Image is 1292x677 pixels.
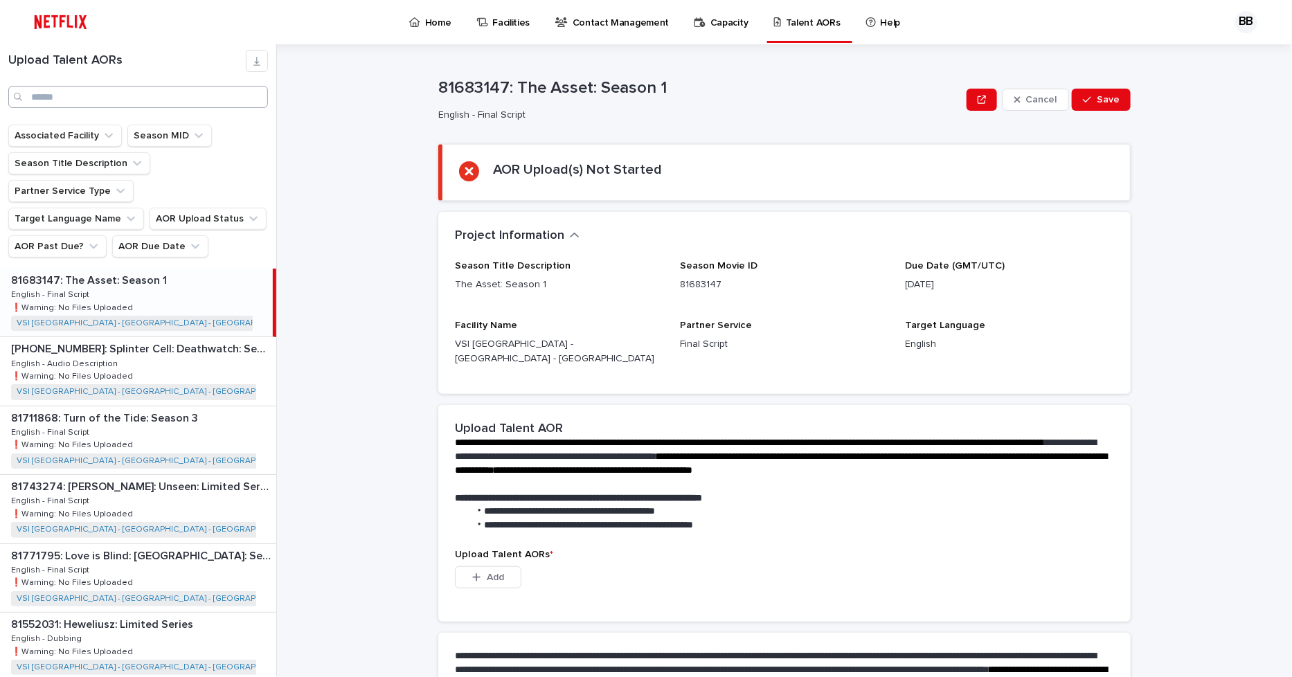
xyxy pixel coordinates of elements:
p: Final Script [680,337,888,352]
p: English [906,337,1114,352]
p: ❗️Warning: No Files Uploaded [11,644,136,657]
p: English - Final Script [11,563,92,575]
span: Partner Service [680,321,752,330]
a: VSI [GEOGRAPHIC_DATA] - [GEOGRAPHIC_DATA] - [GEOGRAPHIC_DATA] [17,594,297,604]
button: AOR Upload Status [150,208,267,230]
p: [PHONE_NUMBER]: Splinter Cell: Deathwatch: Season 1 [11,340,273,356]
img: ifQbXi3ZQGMSEF7WDB7W [28,8,93,36]
p: 81743274: Alejandro Sanz: Unseen: Limited Series [11,478,273,494]
p: English - Final Script [11,494,92,506]
a: VSI [GEOGRAPHIC_DATA] - [GEOGRAPHIC_DATA] - [GEOGRAPHIC_DATA] [17,318,297,328]
p: 81683147 [680,278,888,292]
p: ❗️Warning: No Files Uploaded [11,507,136,519]
p: 81711868: Turn of the Tide: Season 3 [11,409,201,425]
span: Due Date (GMT/UTC) [906,261,1005,271]
a: VSI [GEOGRAPHIC_DATA] - [GEOGRAPHIC_DATA] - [GEOGRAPHIC_DATA] [17,456,297,466]
p: English - Audio Description [11,356,120,369]
span: Add [487,572,504,582]
p: 81771795: Love is Blind: [GEOGRAPHIC_DATA]: Season 1 [11,547,273,563]
a: VSI [GEOGRAPHIC_DATA] - [GEOGRAPHIC_DATA] - [GEOGRAPHIC_DATA] [17,662,297,672]
a: VSI [GEOGRAPHIC_DATA] - [GEOGRAPHIC_DATA] - [GEOGRAPHIC_DATA] [17,387,297,397]
p: English - Dubbing [11,631,84,644]
p: 81683147: The Asset: Season 1 [11,271,170,287]
button: Associated Facility [8,125,122,147]
button: Cancel [1003,89,1069,111]
span: Upload Talent AORs [455,550,553,559]
h2: AOR Upload(s) Not Started [493,161,662,178]
span: Cancel [1026,95,1057,105]
p: The Asset: Season 1 [455,278,663,292]
button: AOR Past Due? [8,235,107,258]
button: Season MID [127,125,212,147]
p: ❗️Warning: No Files Uploaded [11,300,136,313]
p: ❗️Warning: No Files Uploaded [11,369,136,381]
p: English - Final Script [11,287,92,300]
input: Search [8,86,268,108]
p: English - Final Script [11,425,92,437]
button: Project Information [455,228,580,244]
span: Save [1097,95,1120,105]
button: Add [455,566,521,588]
p: 81683147: The Asset: Season 1 [438,78,961,98]
a: VSI [GEOGRAPHIC_DATA] - [GEOGRAPHIC_DATA] - [GEOGRAPHIC_DATA] [17,525,297,534]
button: Save [1072,89,1131,111]
p: [DATE] [906,278,1114,292]
h1: Upload Talent AORs [8,53,246,69]
span: Facility Name [455,321,517,330]
p: ❗️Warning: No Files Uploaded [11,575,136,588]
p: VSI [GEOGRAPHIC_DATA] - [GEOGRAPHIC_DATA] - [GEOGRAPHIC_DATA] [455,337,663,366]
span: Season Movie ID [680,261,757,271]
span: Season Title Description [455,261,571,271]
p: ❗️Warning: No Files Uploaded [11,437,136,450]
p: 81552031: Heweliusz: Limited Series [11,615,196,631]
button: Target Language Name [8,208,144,230]
button: Season Title Description [8,152,150,174]
h2: Project Information [455,228,564,244]
div: BB [1235,11,1257,33]
button: Partner Service Type [8,180,134,202]
button: AOR Due Date [112,235,208,258]
span: Target Language [906,321,986,330]
h2: Upload Talent AOR [455,422,563,437]
p: English - Final Script [438,109,955,121]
